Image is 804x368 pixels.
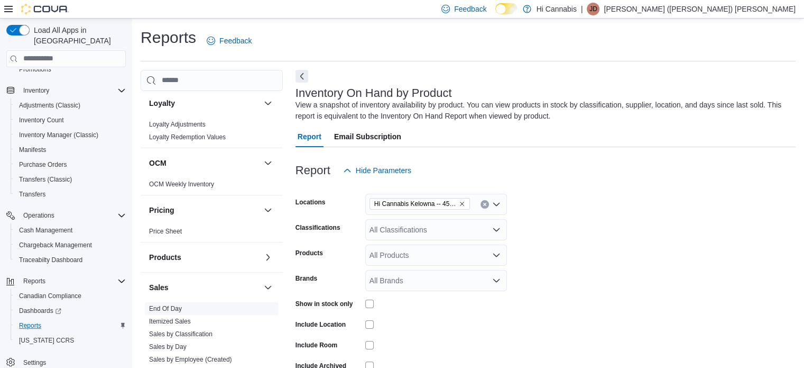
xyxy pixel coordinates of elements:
span: Purchase Orders [15,158,126,171]
span: Adjustments (Classic) [19,101,80,110]
span: Hide Parameters [356,165,411,176]
a: Promotions [15,63,56,76]
a: Cash Management [15,224,77,237]
button: Transfers (Classic) [11,172,130,187]
button: Transfers [11,187,130,202]
button: Manifests [11,142,130,157]
span: Inventory Count [19,116,64,124]
span: Transfers [15,188,126,201]
p: Hi Cannabis [537,3,577,15]
span: Hi Cannabis Kelowna -- 450364 [374,199,457,209]
label: Include Location [295,320,346,329]
a: Inventory Manager (Classic) [15,129,103,141]
button: Inventory [2,83,130,98]
h3: Inventory On Hand by Product [295,87,452,100]
button: Promotions [11,62,130,77]
a: OCM Weekly Inventory [149,181,214,188]
button: Operations [19,209,59,222]
span: Transfers (Classic) [15,173,126,186]
button: Inventory Manager (Classic) [11,128,130,142]
span: Transfers (Classic) [19,175,72,184]
label: Include Room [295,341,337,349]
a: Loyalty Redemption Values [149,133,226,141]
span: Settings [23,358,46,367]
button: Open list of options [492,226,501,234]
button: Purchase Orders [11,157,130,172]
span: Email Subscription [334,126,401,147]
span: Chargeback Management [15,239,126,252]
button: Reports [19,275,50,288]
label: Locations [295,198,326,207]
button: Loyalty [149,98,260,109]
button: Pricing [149,205,260,216]
a: [US_STATE] CCRS [15,334,78,347]
span: Report [298,126,321,147]
button: Reports [2,274,130,289]
div: Pricing [141,225,283,242]
button: Cash Management [11,223,130,238]
a: Traceabilty Dashboard [15,254,87,266]
span: Inventory Count [15,114,126,127]
span: Reports [23,277,45,285]
a: Adjustments (Classic) [15,99,85,112]
span: Sales by Classification [149,330,212,338]
h1: Reports [141,27,196,48]
a: Dashboards [15,304,66,317]
span: Manifests [15,143,126,156]
button: Open list of options [492,276,501,285]
a: End Of Day [149,305,182,312]
a: Purchase Orders [15,158,71,171]
span: Canadian Compliance [15,290,126,302]
span: Reports [19,275,126,288]
span: Feedback [219,35,252,46]
span: Cash Management [15,224,126,237]
button: [US_STATE] CCRS [11,333,130,348]
a: Itemized Sales [149,318,191,325]
a: Sales by Classification [149,330,212,338]
button: Clear input [480,200,489,209]
p: | [581,3,583,15]
span: Reports [19,321,41,330]
h3: Loyalty [149,98,175,109]
h3: Products [149,252,181,263]
button: Chargeback Management [11,238,130,253]
a: Transfers (Classic) [15,173,76,186]
button: Sales [262,281,274,294]
span: Manifests [19,146,46,154]
button: Reports [11,318,130,333]
button: Next [295,70,308,83]
p: [PERSON_NAME] ([PERSON_NAME]) [PERSON_NAME] [604,3,796,15]
span: Feedback [454,4,486,14]
label: Classifications [295,223,340,232]
a: Transfers [15,188,50,201]
button: Loyalty [262,97,274,110]
label: Show in stock only [295,300,353,308]
a: Inventory Count [15,114,68,127]
button: Inventory [19,84,53,97]
img: Cova [21,4,69,14]
h3: Pricing [149,205,174,216]
span: Adjustments (Classic) [15,99,126,112]
a: Sales by Employee (Created) [149,356,232,363]
a: Dashboards [11,303,130,318]
button: Sales [149,282,260,293]
button: Inventory Count [11,113,130,128]
button: Hide Parameters [339,160,415,181]
span: End Of Day [149,304,182,313]
button: Open list of options [492,251,501,259]
button: OCM [262,157,274,169]
span: Dashboards [15,304,126,317]
a: Price Sheet [149,228,182,235]
span: Washington CCRS [15,334,126,347]
span: Cash Management [19,226,72,235]
span: Inventory [23,86,49,95]
span: Loyalty Adjustments [149,120,206,129]
button: Remove Hi Cannabis Kelowna -- 450364 from selection in this group [459,201,465,207]
h3: Report [295,164,330,177]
